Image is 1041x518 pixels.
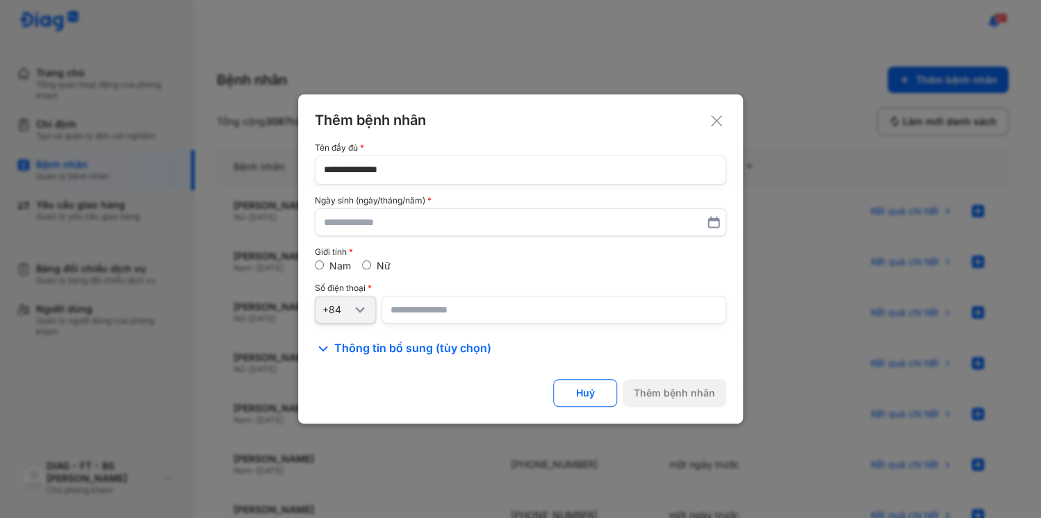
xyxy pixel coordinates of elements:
button: Thêm bệnh nhân [623,379,726,407]
div: Tên đầy đủ [315,143,726,153]
label: Nữ [377,260,391,271]
div: Thêm bệnh nhân [634,387,715,399]
div: Giới tính [315,247,726,257]
label: Nam [329,260,351,271]
div: +84 [322,303,352,316]
div: Số điện thoại [315,283,726,293]
button: Huỷ [553,379,617,407]
div: Ngày sinh (ngày/tháng/năm) [315,196,726,206]
div: Thêm bệnh nhân [315,111,726,129]
span: Thông tin bổ sung (tùy chọn) [334,340,491,357]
